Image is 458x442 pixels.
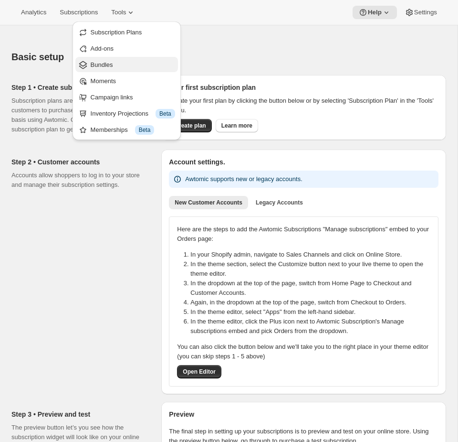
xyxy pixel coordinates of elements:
span: Beta [139,126,151,134]
span: Help [368,9,382,16]
button: Legacy Accounts [250,196,309,209]
span: New Customer Accounts [175,199,242,206]
h2: Step 2 • Customer accounts [11,157,146,167]
h2: Account settings. [169,157,438,167]
p: Accounts allow shoppers to log in to your store and manage their subscription settings. [11,171,146,190]
span: Campaign links [91,94,133,101]
span: Open Editor [183,368,216,376]
button: Bundles [75,57,178,72]
button: Settings [399,6,443,19]
button: Open Editor [177,365,221,378]
button: Memberships [75,122,178,137]
span: Bundles [91,61,113,68]
li: In the theme editor, select "Apps" from the left-hand sidebar. [190,307,436,317]
button: Add-ons [75,41,178,56]
span: Tools [111,9,126,16]
span: Legacy Accounts [256,199,303,206]
li: In the theme editor, click the Plus icon next to Awtomic Subscription's Manage subscriptions embe... [190,317,436,336]
li: In the dropdown at the top of the page, switch from Home Page to Checkout and Customer Accounts. [190,279,436,298]
p: You can also click the button below and we'll take you to the right place in your theme editor (y... [177,342,430,361]
button: Help [353,6,397,19]
div: Memberships [91,125,175,135]
p: Subscription plans are the heart of what allows customers to purchase products on a recurring bas... [11,96,146,134]
div: Inventory Projections [91,109,175,119]
li: In the theme section, select the Customize button next to your live theme to open the theme editor. [190,259,436,279]
li: In your Shopify admin, navigate to Sales Channels and click on Online Store. [190,250,436,259]
span: Subscriptions [60,9,98,16]
button: Campaign links [75,89,178,105]
button: Subscriptions [54,6,104,19]
button: Subscription Plans [75,24,178,40]
button: Analytics [15,6,52,19]
li: Again, in the dropdown at the top of the page, switch from Checkout to Orders. [190,298,436,307]
button: Moments [75,73,178,88]
button: Inventory Projections [75,106,178,121]
button: Tools [105,6,141,19]
p: Awtomic supports new or legacy accounts. [185,174,302,184]
h2: Step 1 • Create subscription plan [11,83,146,92]
span: Beta [159,110,171,118]
span: Moments [91,77,116,85]
span: Settings [414,9,437,16]
a: Learn more [216,119,258,132]
h2: Preview [169,410,438,419]
button: New Customer Accounts [169,196,248,209]
span: Basic setup [11,52,64,62]
span: Add-ons [91,45,114,52]
span: Learn more [221,122,252,129]
h2: Your first subscription plan [169,83,438,92]
button: Create plan [169,119,211,132]
span: Analytics [21,9,46,16]
span: Create plan [175,122,206,129]
span: Subscription Plans [91,29,142,36]
h2: Step 3 • Preview and test [11,410,146,419]
p: Here are the steps to add the Awtomic Subscriptions "Manage subscriptions" embed to your Orders p... [177,225,430,244]
p: Create your first plan by clicking the button below or by selecting 'Subscription Plan' in the 'T... [169,96,438,115]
